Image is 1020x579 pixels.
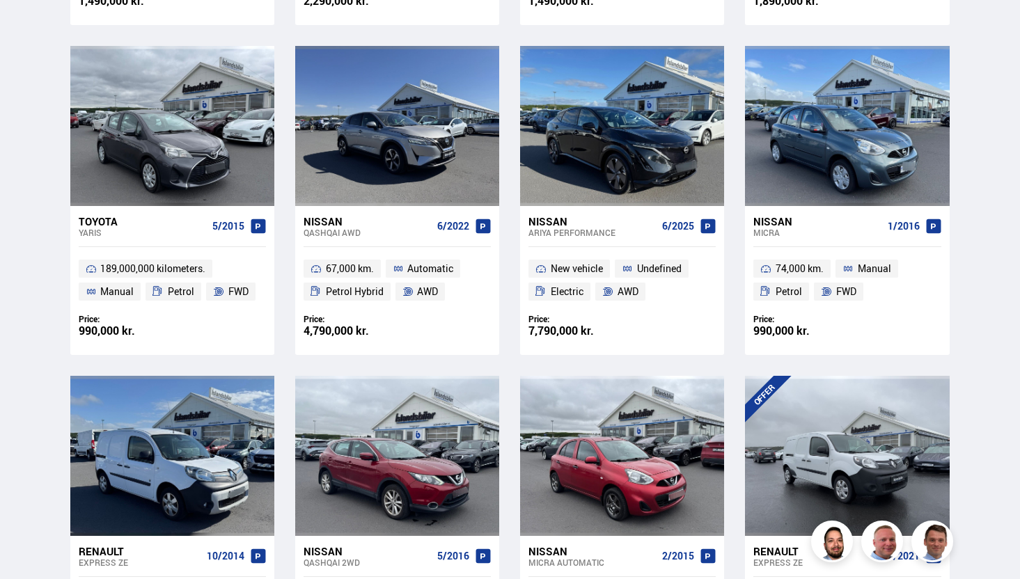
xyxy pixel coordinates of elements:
font: Price: [753,313,774,324]
img: FbJEzSuNWCJXmdc-.webp [913,523,955,564]
font: 2/2015 [662,549,694,562]
font: Manual [100,285,134,298]
font: Micra AUTOMATIC [528,557,604,568]
button: Open LiveChat chat interface [11,6,53,47]
img: nhp88E3Fdnt1Opn2.png [813,523,855,564]
font: Nissan [753,214,792,228]
font: 6/2025 [662,219,694,232]
font: Express ZE [79,557,128,568]
font: Qashqai AWD [304,227,361,238]
font: Nissan [304,214,343,228]
font: 990,000 kr. [79,323,135,338]
font: Petrol Hybrid [326,285,384,298]
font: Nissan [528,544,567,558]
font: Undefined [637,262,682,275]
img: siFngHWaQ9KaOqBr.png [863,523,905,564]
font: Automatic [407,262,453,275]
font: Petrol [776,285,802,298]
font: Price: [304,313,324,324]
font: 1/2016 [888,219,920,232]
font: 5/2015 [212,219,244,232]
font: Price: [528,313,549,324]
font: 990,000 kr. [753,323,810,338]
font: Price: [79,313,100,324]
font: Nissan [528,214,567,228]
font: Manual [858,262,891,275]
font: Express ZE [753,557,803,568]
font: Yaris [79,227,102,238]
a: Nissan Ariya PERFORMANCE 6/2025 New vehicle Undefined Electric AWD Price: 7,790,000 kr. [520,206,724,355]
font: Petrol [168,285,194,298]
a: Toyota Yaris 5/2015 189,000,000 kilometers. Manual Petrol FWD Price: 990,000 kr. [70,206,274,355]
font: New vehicle [551,262,603,275]
font: 67,000 km. [326,262,374,275]
a: Nissan Micra 1/2016 74,000 km. Manual Petrol FWD Price: 990,000 kr. [745,206,949,355]
font: 4,790,000 kr. [304,323,369,338]
font: AWD [417,285,438,298]
font: Ariya PERFORMANCE [528,227,615,238]
font: FWD [836,285,856,298]
a: Nissan Qashqai AWD 6/2022 67,000 km. Automatic Petrol Hybrid AWD Price: 4,790,000 kr. [295,206,499,355]
font: Micra [753,227,780,238]
font: 74,000 km. [776,262,824,275]
font: 7,790,000 kr. [528,323,594,338]
font: 10/2014 [207,549,244,562]
font: Renault [79,544,124,558]
font: Electric [551,285,583,298]
font: Nissan [304,544,343,558]
font: FWD [228,285,249,298]
font: Renault [753,544,799,558]
font: 6/2022 [437,219,469,232]
font: AWD [618,285,638,298]
font: 5/2016 [437,549,469,562]
font: Qashqai 2WD [304,557,360,568]
font: Toyota [79,214,118,228]
font: 189,000,000 kilometers. [100,262,205,275]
